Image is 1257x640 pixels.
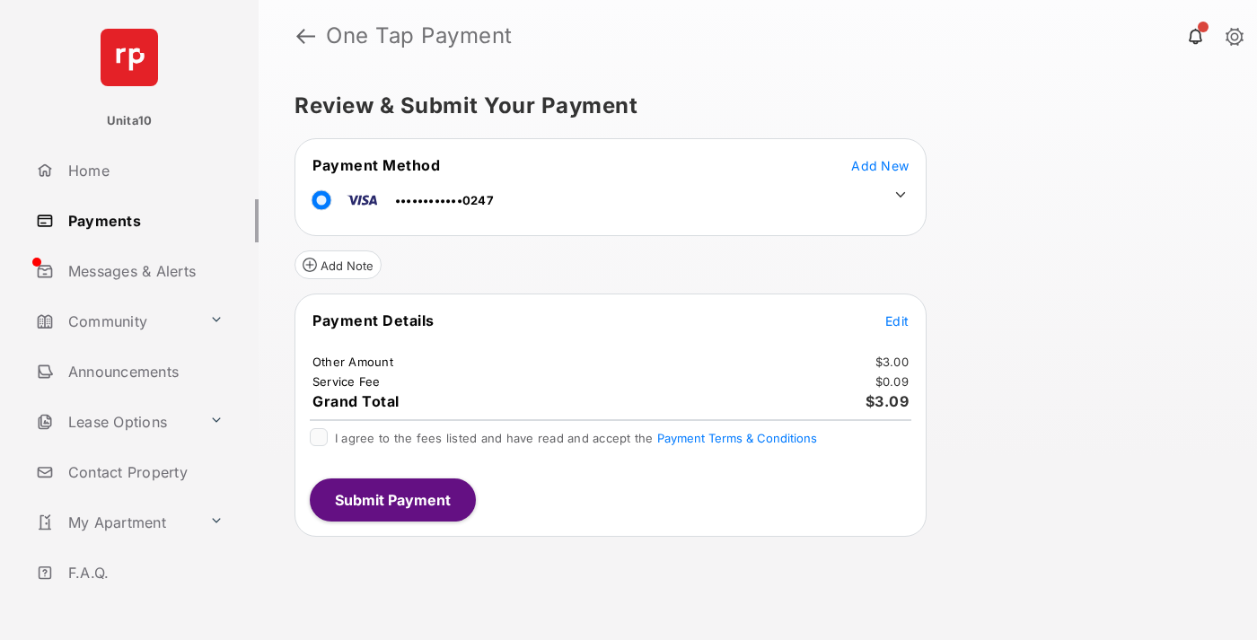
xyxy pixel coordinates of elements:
a: My Apartment [29,501,202,544]
h5: Review & Submit Your Payment [294,95,1207,117]
td: Other Amount [312,354,394,370]
span: Payment Details [312,311,435,329]
span: ••••••••••••0247 [395,193,494,207]
td: Service Fee [312,373,382,390]
td: $0.09 [875,373,910,390]
button: Submit Payment [310,478,476,522]
span: Edit [885,313,909,329]
span: Add New [851,158,909,173]
button: Add New [851,156,909,174]
img: svg+xml;base64,PHN2ZyB4bWxucz0iaHR0cDovL3d3dy53My5vcmcvMjAwMC9zdmciIHdpZHRoPSI2NCIgaGVpZ2h0PSI2NC... [101,29,158,86]
button: Edit [885,311,909,329]
a: Messages & Alerts [29,250,259,293]
a: Home [29,149,259,192]
a: Lease Options [29,400,202,443]
span: $3.09 [866,392,910,410]
button: Add Note [294,250,382,279]
span: Grand Total [312,392,400,410]
a: Payments [29,199,259,242]
p: Unita10 [107,112,153,130]
a: Announcements [29,350,259,393]
span: Payment Method [312,156,440,174]
span: I agree to the fees listed and have read and accept the [335,431,817,445]
button: I agree to the fees listed and have read and accept the [657,431,817,445]
strong: One Tap Payment [326,25,513,47]
td: $3.00 [875,354,910,370]
a: Contact Property [29,451,259,494]
a: Community [29,300,202,343]
a: F.A.Q. [29,551,259,594]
